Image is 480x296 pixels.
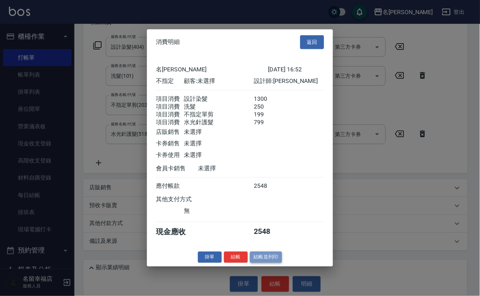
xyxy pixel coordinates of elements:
div: 無 [184,207,254,215]
div: 項目消費 [156,118,184,126]
button: 結帳 [224,251,248,263]
div: 設計染髮 [184,95,254,103]
div: 不指定 [156,77,184,85]
div: 名[PERSON_NAME] [156,65,268,73]
div: 250 [254,103,282,110]
div: 店販銷售 [156,128,184,136]
div: 其他支付方式 [156,196,212,203]
span: 消費明細 [156,38,180,46]
div: 應付帳款 [156,182,184,190]
div: 未選擇 [198,164,268,172]
button: 結帳並列印 [250,251,282,263]
div: 會員卡銷售 [156,164,198,172]
div: 水光針護髮 [184,118,254,126]
div: 洗髮 [184,103,254,110]
div: 未選擇 [184,128,254,136]
div: 卡券銷售 [156,139,184,147]
div: 未選擇 [184,139,254,147]
div: [DATE] 16:52 [268,65,324,73]
div: 不指定單剪 [184,110,254,118]
button: 返回 [300,35,324,49]
button: 掛單 [198,251,222,263]
div: 項目消費 [156,103,184,110]
div: 現金應收 [156,227,198,237]
div: 項目消費 [156,95,184,103]
div: 設計師: [PERSON_NAME] [254,77,324,85]
div: 2548 [254,227,282,237]
div: 卡券使用 [156,151,184,159]
div: 項目消費 [156,110,184,118]
div: 199 [254,110,282,118]
div: 2548 [254,182,282,190]
div: 1300 [254,95,282,103]
div: 799 [254,118,282,126]
div: 顧客: 未選擇 [184,77,254,85]
div: 未選擇 [184,151,254,159]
